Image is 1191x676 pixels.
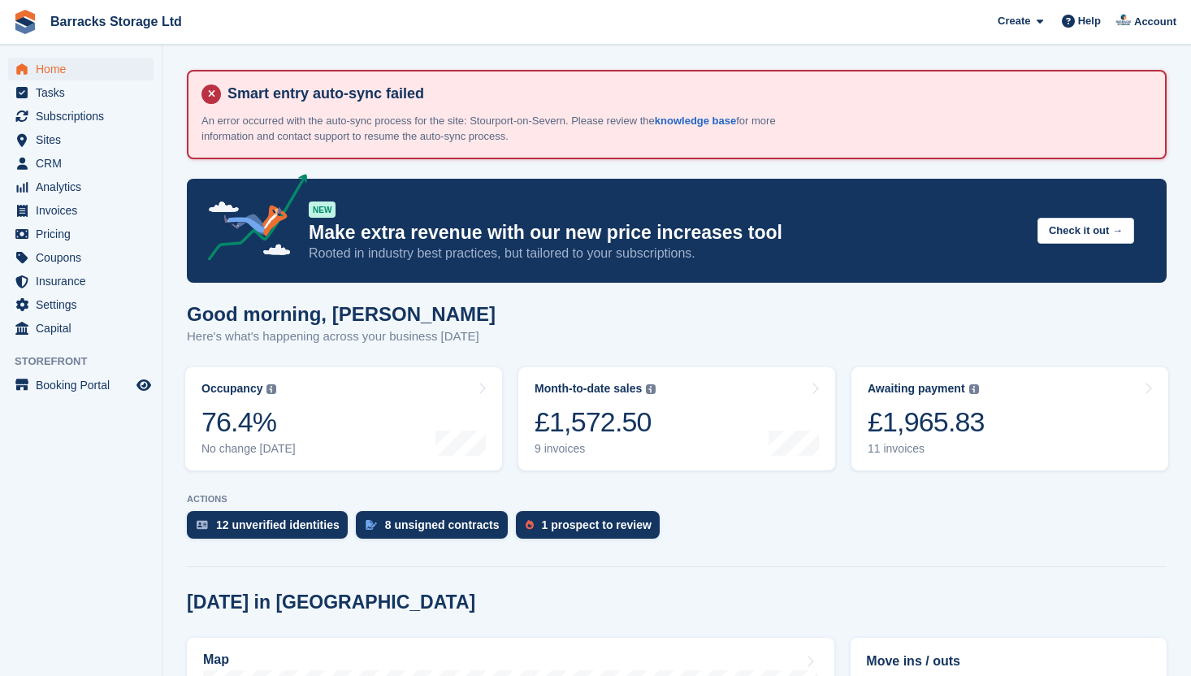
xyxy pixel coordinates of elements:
p: An error occurred with the auto-sync process for the site: Stourport-on-Severn. Please review the... [201,113,811,145]
span: Subscriptions [36,105,133,128]
span: Capital [36,317,133,340]
h2: Move ins / outs [866,652,1151,671]
p: Here's what's happening across your business [DATE] [187,327,496,346]
span: Invoices [36,199,133,222]
span: Pricing [36,223,133,245]
a: 12 unverified identities [187,511,356,547]
span: Booking Portal [36,374,133,396]
a: 8 unsigned contracts [356,511,516,547]
img: stora-icon-8386f47178a22dfd0bd8f6a31ec36ba5ce8667c1dd55bd0f319d3a0aa187defe.svg [13,10,37,34]
h1: Good morning, [PERSON_NAME] [187,303,496,325]
span: CRM [36,152,133,175]
a: menu [8,105,154,128]
a: Barracks Storage Ltd [44,8,188,35]
a: menu [8,81,154,104]
p: ACTIONS [187,494,1167,505]
div: No change [DATE] [201,442,296,456]
a: menu [8,58,154,80]
a: Month-to-date sales £1,572.50 9 invoices [518,367,835,470]
img: icon-info-grey-7440780725fd019a000dd9b08b2336e03edf1995a4989e88bcd33f0948082b44.svg [646,384,656,394]
img: Jack Ward [1115,13,1132,29]
h2: [DATE] in [GEOGRAPHIC_DATA] [187,591,475,613]
a: menu [8,199,154,222]
span: Help [1078,13,1101,29]
span: Tasks [36,81,133,104]
a: menu [8,374,154,396]
img: prospect-51fa495bee0391a8d652442698ab0144808aea92771e9ea1ae160a38d050c398.svg [526,520,534,530]
img: price-adjustments-announcement-icon-8257ccfd72463d97f412b2fc003d46551f7dbcb40ab6d574587a9cd5c0d94... [194,174,308,266]
img: icon-info-grey-7440780725fd019a000dd9b08b2336e03edf1995a4989e88bcd33f0948082b44.svg [266,384,276,394]
a: menu [8,223,154,245]
a: menu [8,317,154,340]
h2: Map [203,652,229,667]
span: Insurance [36,270,133,292]
span: Analytics [36,175,133,198]
div: NEW [309,201,336,218]
a: menu [8,152,154,175]
span: Sites [36,128,133,151]
span: Storefront [15,353,162,370]
button: Check it out → [1037,218,1134,245]
img: contract_signature_icon-13c848040528278c33f63329250d36e43548de30e8caae1d1a13099fd9432cc5.svg [366,520,377,530]
div: 8 unsigned contracts [385,518,500,531]
div: 9 invoices [535,442,656,456]
div: £1,965.83 [868,405,985,439]
div: 11 invoices [868,442,985,456]
img: verify_identity-adf6edd0f0f0b5bbfe63781bf79b02c33cf7c696d77639b501bdc392416b5a36.svg [197,520,208,530]
div: 1 prospect to review [542,518,652,531]
a: menu [8,175,154,198]
a: menu [8,293,154,316]
a: menu [8,246,154,269]
a: menu [8,128,154,151]
h4: Smart entry auto-sync failed [221,84,1152,103]
span: Account [1134,14,1176,30]
span: Settings [36,293,133,316]
div: Month-to-date sales [535,382,642,396]
span: Home [36,58,133,80]
div: 76.4% [201,405,296,439]
a: Preview store [134,375,154,395]
p: Rooted in industry best practices, but tailored to your subscriptions. [309,245,1024,262]
span: Coupons [36,246,133,269]
p: Make extra revenue with our new price increases tool [309,221,1024,245]
a: Awaiting payment £1,965.83 11 invoices [851,367,1168,470]
a: Occupancy 76.4% No change [DATE] [185,367,502,470]
a: 1 prospect to review [516,511,668,547]
div: £1,572.50 [535,405,656,439]
img: icon-info-grey-7440780725fd019a000dd9b08b2336e03edf1995a4989e88bcd33f0948082b44.svg [969,384,979,394]
div: Occupancy [201,382,262,396]
a: knowledge base [655,115,736,127]
a: menu [8,270,154,292]
span: Create [998,13,1030,29]
div: 12 unverified identities [216,518,340,531]
div: Awaiting payment [868,382,965,396]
